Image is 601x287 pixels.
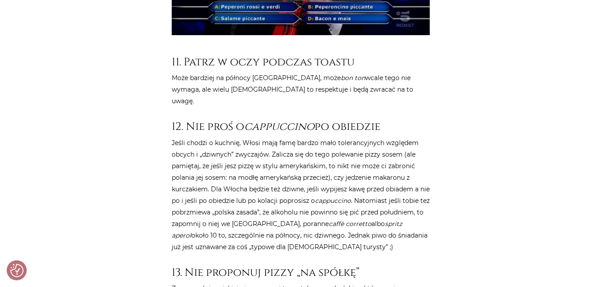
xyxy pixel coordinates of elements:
em: caffè corretto [329,220,371,228]
em: spritz aperol [172,220,402,239]
p: Jeśli chodzi o kuchnię, Włosi mają famę bardzo mało tolerancyjnych względem obcych i „dziwnych” z... [172,137,430,253]
h3: 13. Nie proponuj pizzy „na spółkę” [172,266,430,279]
h3: 12. Nie proś o po obiedzie [172,120,430,133]
img: Revisit consent button [10,264,24,277]
em: cappuccino [244,119,315,134]
h3: 11. Patrz w oczy podczas toastu [172,56,430,69]
em: bon ton [341,74,365,82]
p: Może bardziej na północy [GEOGRAPHIC_DATA], może wcale tego nie wymaga, ale wielu [DEMOGRAPHIC_DA... [172,72,430,107]
em: cappuccino [315,197,351,205]
button: Preferencje co do zgód [10,264,24,277]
